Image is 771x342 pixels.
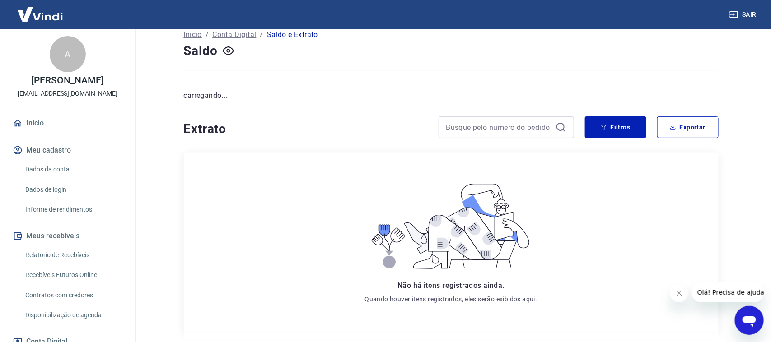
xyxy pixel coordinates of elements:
[22,180,124,199] a: Dados de login
[212,29,256,40] a: Conta Digital
[206,29,209,40] p: /
[364,295,537,304] p: Quando houver itens registrados, eles serão exibidos aqui.
[22,160,124,179] a: Dados da conta
[22,306,124,324] a: Disponibilização de agenda
[184,120,428,138] h4: Extrato
[260,29,263,40] p: /
[184,29,202,40] a: Início
[184,90,719,101] p: carregando...
[22,246,124,264] a: Relatório de Recebíveis
[18,89,117,98] p: [EMAIL_ADDRESS][DOMAIN_NAME]
[735,306,764,335] iframe: Botão para abrir a janela de mensagens
[11,226,124,246] button: Meus recebíveis
[267,29,318,40] p: Saldo e Extrato
[728,6,760,23] button: Sair
[31,76,103,85] p: [PERSON_NAME]
[11,140,124,160] button: Meu cadastro
[22,266,124,284] a: Recebíveis Futuros Online
[11,113,124,133] a: Início
[397,281,504,290] span: Não há itens registrados ainda.
[11,0,70,28] img: Vindi
[446,120,552,134] input: Busque pelo número do pedido
[22,200,124,219] a: Informe de rendimentos
[657,116,719,138] button: Exportar
[692,282,764,302] iframe: Mensagem da empresa
[5,6,76,14] span: Olá! Precisa de ajuda?
[184,42,218,60] h4: Saldo
[585,116,646,138] button: Filtros
[50,36,86,72] div: A
[670,284,688,302] iframe: Fechar mensagem
[22,286,124,305] a: Contratos com credores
